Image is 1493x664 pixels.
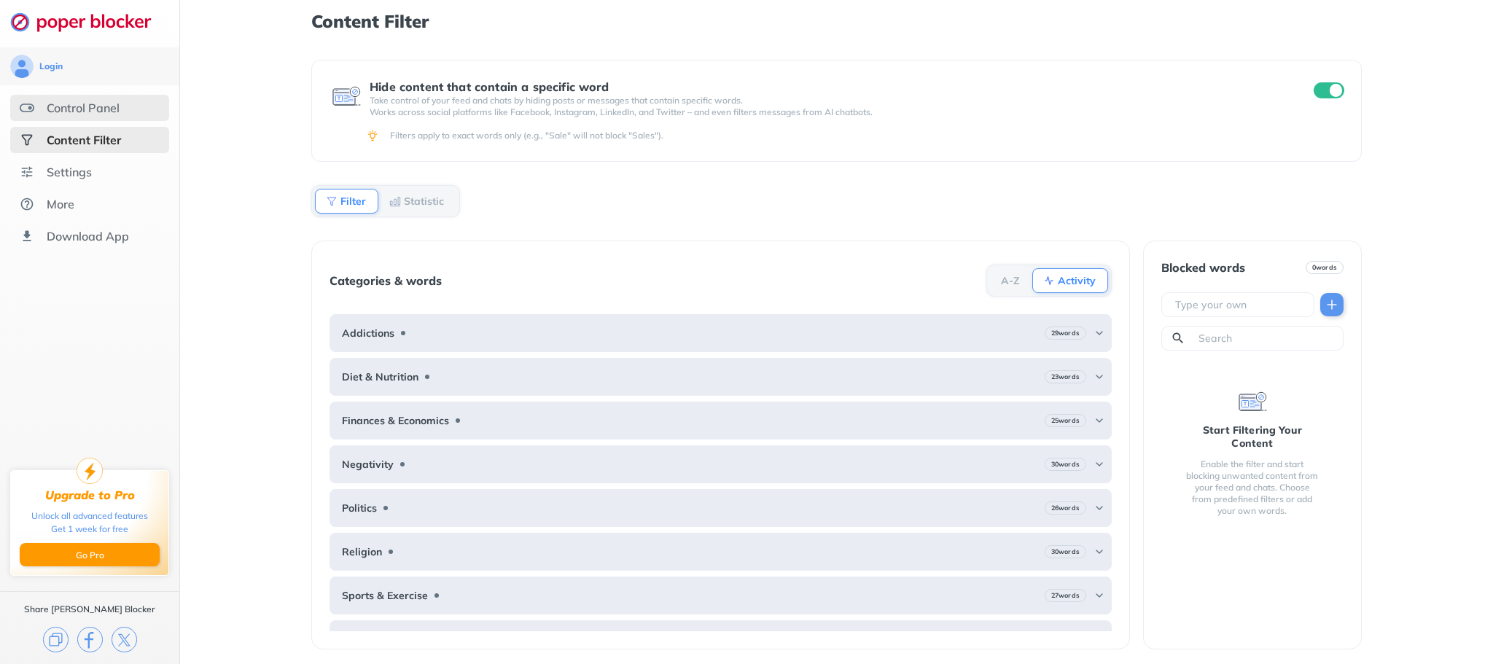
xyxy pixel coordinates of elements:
p: Take control of your feed and chats by hiding posts or messages that contain specific words. [370,95,1287,106]
img: social-selected.svg [20,133,34,147]
div: Login [39,60,63,72]
b: A-Z [1001,276,1020,285]
b: Diet & Nutrition [342,371,418,383]
div: Hide content that contain a specific word [370,80,1287,93]
img: logo-webpage.svg [10,12,167,32]
img: upgrade-to-pro.svg [77,458,103,484]
b: Politics [342,502,377,514]
img: copy.svg [43,627,69,652]
img: facebook.svg [77,627,103,652]
div: Enable the filter and start blocking unwanted content from your feed and chats. Choose from prede... [1185,458,1320,517]
b: 26 words [1051,503,1080,513]
input: Type your own [1174,297,1308,312]
img: download-app.svg [20,229,34,243]
img: features.svg [20,101,34,115]
b: Negativity [342,458,394,470]
b: Sports & Exercise [342,590,428,601]
div: Unlock all advanced features [31,509,148,523]
div: Get 1 week for free [51,523,128,536]
div: Control Panel [47,101,120,115]
div: Upgrade to Pro [45,488,135,502]
b: 23 words [1051,372,1080,382]
div: Categories & words [330,274,442,287]
b: 30 words [1051,547,1080,557]
b: 0 words [1312,262,1337,273]
b: 25 words [1051,415,1080,426]
b: 29 words [1051,328,1080,338]
h1: Content Filter [311,12,1362,31]
button: Go Pro [20,543,160,566]
b: Activity [1058,276,1096,285]
b: Addictions [342,327,394,339]
div: More [47,197,74,211]
b: Religion [342,546,382,558]
img: Filter [326,195,338,207]
div: Download App [47,229,129,243]
img: avatar.svg [10,55,34,78]
div: Blocked words [1161,261,1245,274]
img: x.svg [112,627,137,652]
div: Settings [47,165,92,179]
img: Statistic [389,195,401,207]
div: Content Filter [47,133,121,147]
img: Activity [1043,275,1055,286]
img: about.svg [20,197,34,211]
div: Filters apply to exact words only (e.g., "Sale" will not block "Sales"). [390,130,1341,141]
b: 30 words [1051,459,1080,469]
img: settings.svg [20,165,34,179]
b: 27 words [1051,590,1080,601]
b: Statistic [404,197,444,206]
b: Finances & Economics [342,415,449,426]
input: Search [1197,331,1337,345]
b: Filter [340,197,366,206]
div: Start Filtering Your Content [1185,423,1320,450]
div: Share [PERSON_NAME] Blocker [24,604,155,615]
p: Works across social platforms like Facebook, Instagram, LinkedIn, and Twitter – and even filters ... [370,106,1287,118]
